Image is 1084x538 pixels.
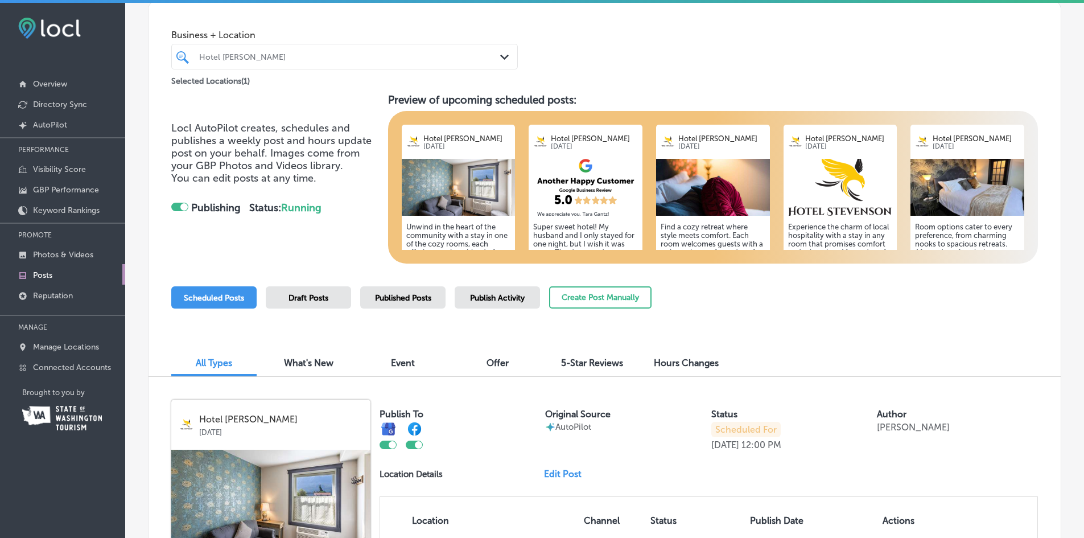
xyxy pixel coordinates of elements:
span: Locl AutoPilot creates, schedules and publishes a weekly post and hours update post on your behal... [171,122,372,172]
span: Published Posts [375,293,431,303]
label: Publish To [380,409,423,420]
p: AutoPilot [33,120,67,130]
p: GBP Performance [33,185,99,195]
p: Scheduled For [711,422,781,437]
img: logo [406,135,421,149]
img: 1747938414e68988cf-626b-4586-88a3-4f4ab31afddc_2023-04-14.jpg [910,159,1024,216]
p: Location Details [380,469,443,479]
p: Brought to you by [22,388,125,397]
p: Directory Sync [33,100,87,109]
strong: Publishing [191,202,241,214]
img: logo [533,135,547,149]
label: Author [877,409,906,420]
img: 431f92ff-40ee-4446-b330-502e054078d1Rm3HS202508-1007.jpg [402,159,516,216]
p: 12:00 PM [741,440,781,450]
span: What's New [284,358,333,368]
p: Hotel [PERSON_NAME] [423,134,510,143]
p: Reputation [33,291,73,301]
img: logo [788,135,802,149]
p: Selected Locations ( 1 ) [171,72,250,86]
img: logo [915,135,929,149]
span: Business + Location [171,30,518,40]
span: Event [391,358,415,368]
button: Create Post Manually [549,286,652,309]
p: Hotel [PERSON_NAME] [678,134,765,143]
span: Hours Changes [654,358,719,368]
h5: Find a cozy retreat where style meets comfort. Each room welcomes guests with a unique charm afte... [661,223,765,325]
label: Status [711,409,737,420]
p: [DATE] [805,143,892,150]
p: [DATE] [711,440,739,450]
span: 5-Star Reviews [561,358,623,368]
p: Hotel [PERSON_NAME] [199,414,362,425]
img: cdebae6f-b32f-41af-9788-96a3dd00b57d.png [529,159,642,216]
label: Original Source [545,409,611,420]
h5: Super sweet hotel! My husband and I only stayed for one night, but I wish it was more. The decor ... [533,223,638,351]
p: Manage Locations [33,342,99,352]
p: Hotel [PERSON_NAME] [805,134,892,143]
span: Running [281,202,322,214]
h5: Experience the charm of local hospitality with a stay in any room that promises comfort and relax... [788,223,893,351]
img: logo [179,418,193,432]
img: fda3e92497d09a02dc62c9cd864e3231.png [18,18,81,39]
p: [DATE] [423,143,510,150]
span: All Types [196,358,232,368]
p: [PERSON_NAME] [877,422,950,433]
p: AutoPilot [555,422,591,432]
p: Keyword Rankings [33,206,100,215]
p: Hotel [PERSON_NAME] [551,134,638,143]
span: Publish Activity [470,293,525,303]
span: Draft Posts [288,293,328,303]
p: [DATE] [199,425,362,437]
img: 174793845072f53a19-6a9e-4745-b2b4-592f060f407c_2022-03-24.png [784,159,897,216]
a: Edit Post [544,469,591,479]
p: Overview [33,79,67,89]
p: [DATE] [551,143,638,150]
img: 1747938435bb4ef7cb-97bf-4297-8532-274239ffdd13_283647943_382427240606618_7555760005718574685_n.jpg [656,159,770,216]
p: Hotel [PERSON_NAME] [933,134,1020,143]
img: Washington Tourism [22,406,102,430]
img: logo [661,135,675,149]
p: [DATE] [933,143,1020,150]
h3: Preview of upcoming scheduled posts: [388,93,1038,106]
img: autopilot-icon [545,422,555,432]
div: Hotel [PERSON_NAME] [199,52,501,61]
p: [DATE] [678,143,765,150]
p: Visibility Score [33,165,86,174]
span: Offer [487,358,509,368]
p: Photos & Videos [33,250,93,260]
p: Connected Accounts [33,363,111,372]
span: Scheduled Posts [184,293,244,303]
p: Posts [33,270,52,280]
strong: Status: [249,202,322,214]
h5: Room options cater to every preference, from charming nooks to spacious retreats. After a day of ... [915,223,1020,351]
h5: Unwind in the heart of the community with a stay in one of the cozy rooms, each offering a unique... [406,223,511,342]
span: You can edit posts at any time. [171,172,316,184]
